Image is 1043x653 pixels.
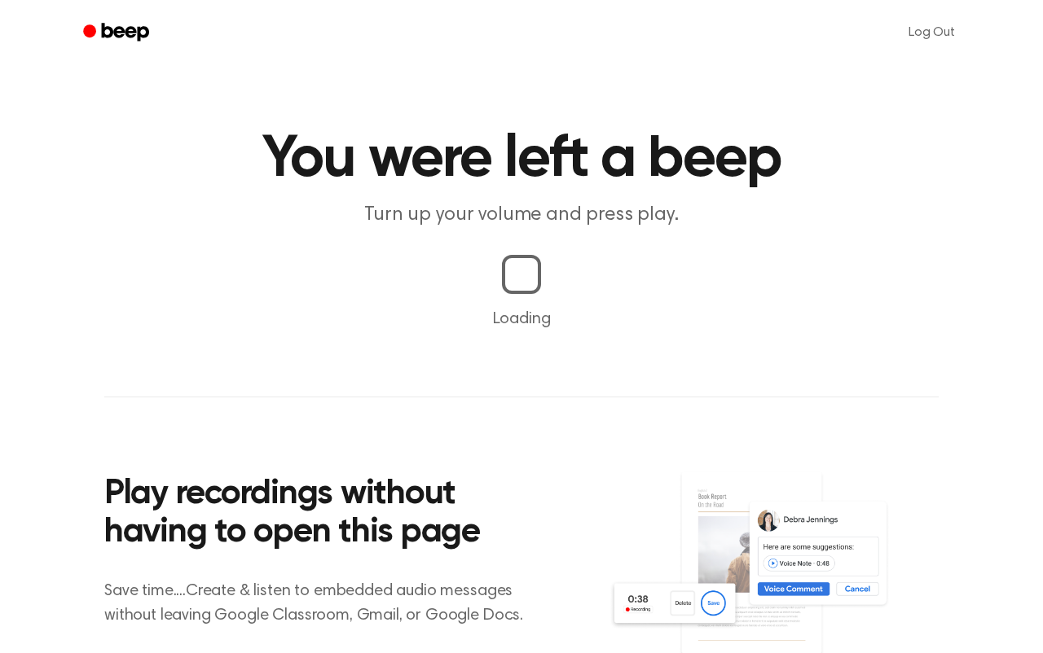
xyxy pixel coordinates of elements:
[72,17,164,49] a: Beep
[209,202,834,229] p: Turn up your volume and press play.
[104,476,544,553] h2: Play recordings without having to open this page
[104,130,939,189] h1: You were left a beep
[104,579,544,628] p: Save time....Create & listen to embedded audio messages without leaving Google Classroom, Gmail, ...
[20,307,1023,331] p: Loading
[892,13,971,52] a: Log Out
